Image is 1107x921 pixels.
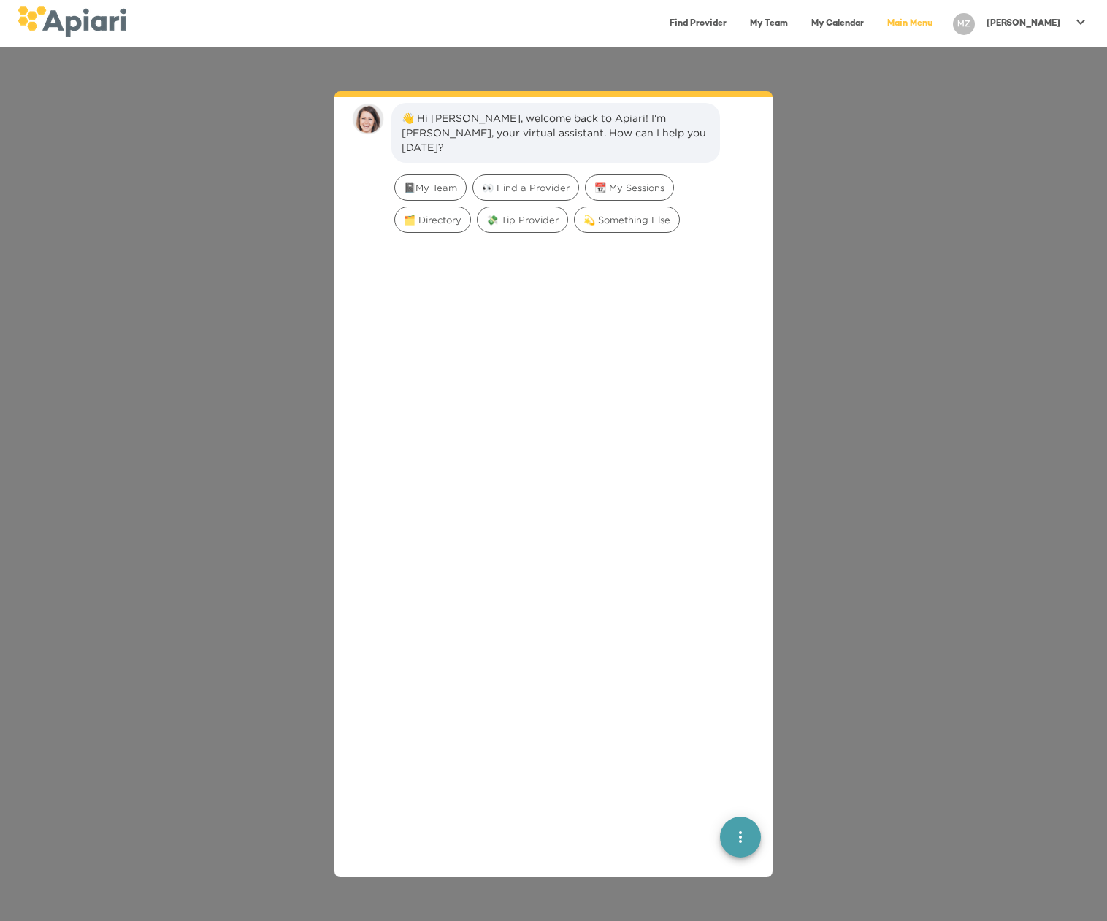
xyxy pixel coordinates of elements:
a: My Calendar [803,9,873,39]
span: 👀 Find a Provider [473,181,578,195]
span: 📓My Team [395,181,466,195]
div: 📓My Team [394,174,467,201]
span: 📆 My Sessions [586,181,673,195]
div: 👋 Hi [PERSON_NAME], welcome back to Apiari! I'm [PERSON_NAME], your virtual assistant. How can I ... [402,111,710,155]
a: My Team [741,9,797,39]
p: [PERSON_NAME] [987,18,1060,30]
img: logo [18,6,126,37]
a: Main Menu [878,9,941,39]
span: 🗂️ Directory [395,213,470,227]
button: quick menu [720,816,761,857]
span: 💫 Something Else [575,213,679,227]
div: 👀 Find a Provider [472,174,579,201]
div: 💸 Tip Provider [477,207,568,233]
div: 🗂️ Directory [394,207,471,233]
div: MZ [953,13,975,35]
a: Find Provider [661,9,735,39]
div: 📆 My Sessions [585,174,674,201]
span: 💸 Tip Provider [478,213,567,227]
img: amy.37686e0395c82528988e.png [352,103,384,135]
div: 💫 Something Else [574,207,680,233]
